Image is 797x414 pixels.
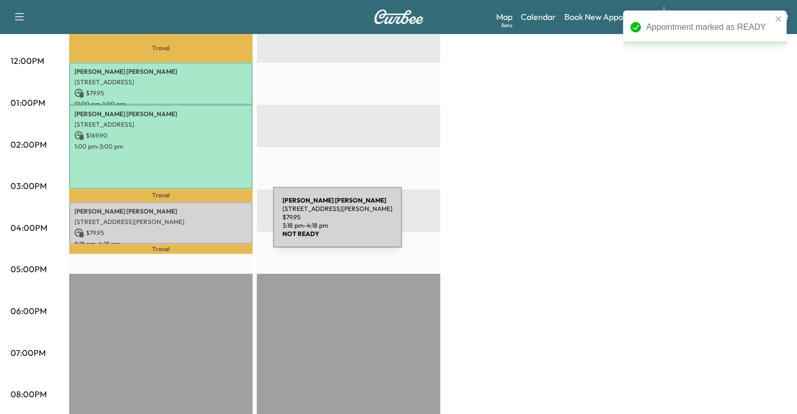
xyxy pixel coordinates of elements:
p: Travel [69,189,253,202]
p: $ 79.95 [74,88,247,98]
p: [STREET_ADDRESS][PERSON_NAME] [74,218,247,226]
p: 1:00 pm - 3:00 pm [74,142,247,151]
p: [PERSON_NAME] [PERSON_NAME] [74,68,247,76]
a: Calendar [521,10,556,23]
p: 08:00PM [10,388,47,400]
p: [PERSON_NAME] [PERSON_NAME] [74,110,247,118]
p: 02:00PM [10,138,47,151]
p: [STREET_ADDRESS] [74,120,247,129]
p: $ 79.95 [74,228,247,238]
div: Beta [501,21,512,29]
p: 06:00PM [10,305,47,317]
p: 04:00PM [10,221,47,234]
p: Travel [69,34,253,62]
img: Curbee Logo [374,9,424,24]
p: Travel [69,244,253,254]
p: 03:00PM [10,180,47,192]
a: Book New Appointment [564,10,653,23]
button: close [775,15,782,23]
p: 12:00PM [10,54,44,67]
p: $ 169.90 [74,131,247,140]
p: 05:00PM [10,263,47,275]
div: Appointment marked as READY [646,21,772,33]
p: 07:00PM [10,346,46,359]
p: [PERSON_NAME] [PERSON_NAME] [74,207,247,216]
p: 12:00 pm - 1:00 pm [74,100,247,108]
p: 01:00PM [10,96,45,109]
p: [STREET_ADDRESS] [74,78,247,86]
a: MapBeta [496,10,512,23]
p: 3:18 pm - 4:18 pm [74,240,247,248]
